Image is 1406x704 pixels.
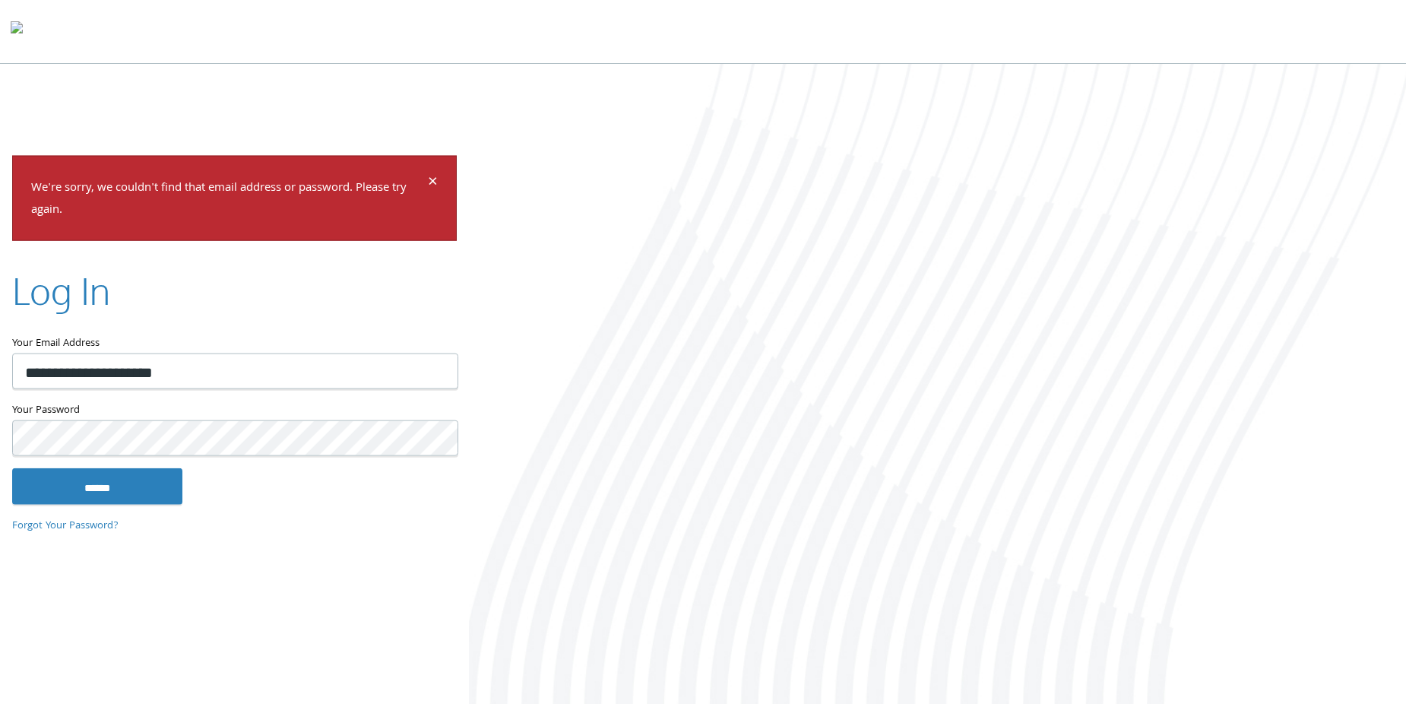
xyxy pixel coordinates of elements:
[31,178,426,222] p: We're sorry, we couldn't find that email address or password. Please try again.
[12,265,110,316] h2: Log In
[12,518,119,534] a: Forgot Your Password?
[428,175,438,193] button: Dismiss alert
[11,16,23,46] img: todyl-logo-dark.svg
[12,401,457,420] label: Your Password
[428,169,438,198] span: ×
